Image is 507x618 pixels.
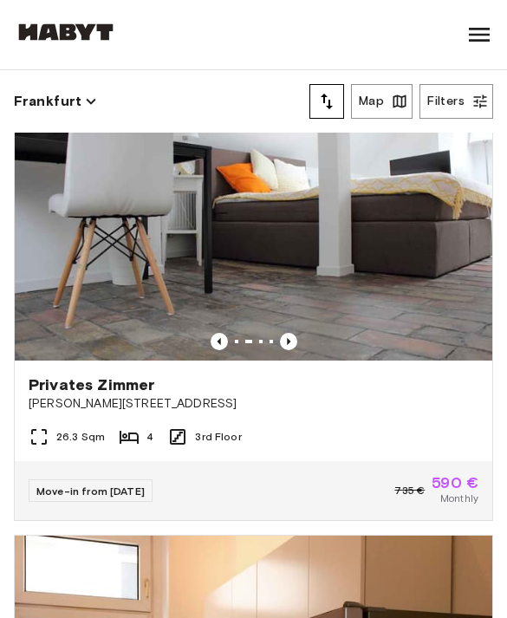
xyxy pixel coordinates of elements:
[36,485,145,498] span: Move-in from [DATE]
[14,23,118,41] img: Habyt
[146,429,153,445] span: 4
[195,429,241,445] span: 3rd Floor
[14,89,97,114] button: Frankfurt
[14,42,493,521] a: Previous imagePrevious imagePrivates Zimmer[PERSON_NAME][STREET_ADDRESS]26.3 Sqm43rd FloorMove-in...
[280,333,297,350] button: Previous image
[29,374,154,395] span: Privates Zimmer
[394,483,425,498] span: 735 €
[211,333,228,350] button: Previous image
[432,475,478,491] span: 590 €
[29,395,478,413] span: [PERSON_NAME][STREET_ADDRESS]
[440,491,478,506] span: Monthly
[56,429,105,445] span: 26.3 Sqm
[419,84,493,119] button: Filters
[351,84,413,119] button: Map
[309,84,344,119] button: tune
[15,42,492,361] img: Marketing picture of unit DE-04-007-001-04HF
